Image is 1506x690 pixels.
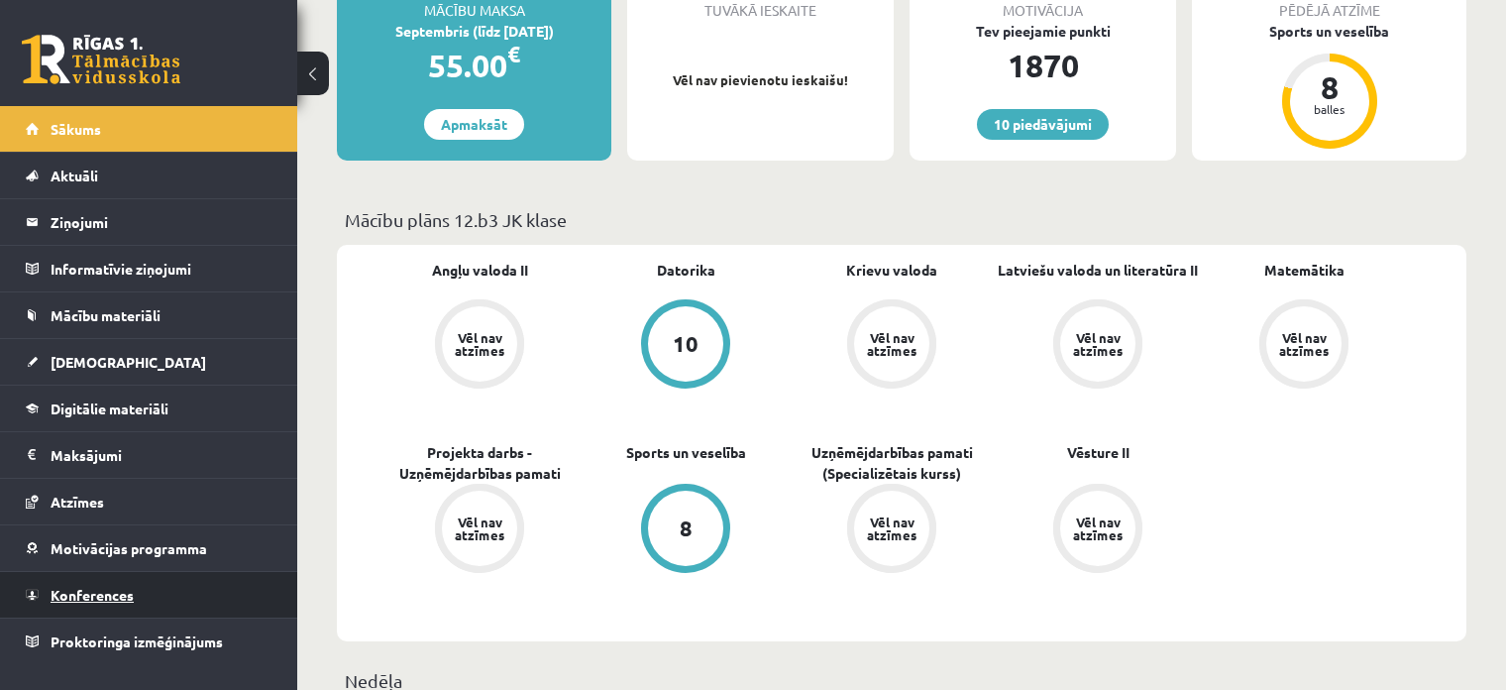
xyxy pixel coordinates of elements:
a: Vēl nav atzīmes [995,484,1201,577]
a: 10 [583,299,789,393]
span: Mācību materiāli [51,306,161,324]
span: Konferences [51,586,134,604]
span: Proktoringa izmēģinājums [51,632,223,650]
a: Informatīvie ziņojumi [26,246,272,291]
a: Ziņojumi [26,199,272,245]
div: Vēl nav atzīmes [452,516,507,541]
a: Angļu valoda II [432,260,528,281]
a: Konferences [26,572,272,618]
a: Motivācijas programma [26,525,272,571]
a: Datorika [657,260,715,281]
a: Apmaksāt [424,109,524,140]
div: Sports un veselība [1192,21,1466,42]
legend: Informatīvie ziņojumi [51,246,272,291]
div: Vēl nav atzīmes [864,331,919,357]
a: Uzņēmējdarbības pamati (Specializētais kurss) [789,442,995,484]
a: Vēl nav atzīmes [789,484,995,577]
a: Maksājumi [26,432,272,478]
legend: Ziņojumi [51,199,272,245]
div: Vēl nav atzīmes [1276,331,1332,357]
a: Vēl nav atzīmes [376,299,583,393]
a: Matemātika [1264,260,1345,281]
a: 8 [583,484,789,577]
a: Atzīmes [26,479,272,524]
div: Vēl nav atzīmes [1070,516,1126,541]
a: Vēl nav atzīmes [376,484,583,577]
span: [DEMOGRAPHIC_DATA] [51,353,206,371]
a: Sākums [26,106,272,152]
a: Proktoringa izmēģinājums [26,619,272,664]
a: Aktuāli [26,153,272,198]
a: 10 piedāvājumi [977,109,1109,140]
a: Latviešu valoda un literatūra II [998,260,1198,281]
div: Vēl nav atzīmes [1070,331,1126,357]
p: Mācību plāns 12.b3 JK klase [345,206,1458,233]
a: Rīgas 1. Tālmācības vidusskola [22,35,180,84]
a: Vēl nav atzīmes [1201,299,1407,393]
div: 8 [1300,71,1359,103]
div: balles [1300,103,1359,115]
a: Sports un veselība [626,442,746,463]
span: Aktuāli [51,167,98,184]
div: Vēl nav atzīmes [452,331,507,357]
p: Vēl nav pievienotu ieskaišu! [637,70,884,90]
span: Digitālie materiāli [51,400,168,417]
div: 8 [680,517,693,539]
legend: Maksājumi [51,432,272,478]
a: Projekta darbs - Uzņēmējdarbības pamati [376,442,583,484]
a: Vēsture II [1067,442,1129,463]
span: Sākums [51,120,101,138]
div: Tev pieejamie punkti [910,21,1176,42]
a: Sports un veselība 8 balles [1192,21,1466,152]
a: Digitālie materiāli [26,386,272,431]
span: Atzīmes [51,493,104,511]
div: Vēl nav atzīmes [864,516,919,541]
span: Motivācijas programma [51,539,207,557]
a: [DEMOGRAPHIC_DATA] [26,339,272,385]
a: Vēl nav atzīmes [789,299,995,393]
a: Mācību materiāli [26,292,272,338]
div: Septembris (līdz [DATE]) [337,21,611,42]
div: 1870 [910,42,1176,89]
div: 55.00 [337,42,611,89]
a: Krievu valoda [846,260,937,281]
div: 10 [673,333,699,355]
a: Vēl nav atzīmes [995,299,1201,393]
span: € [507,40,520,68]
